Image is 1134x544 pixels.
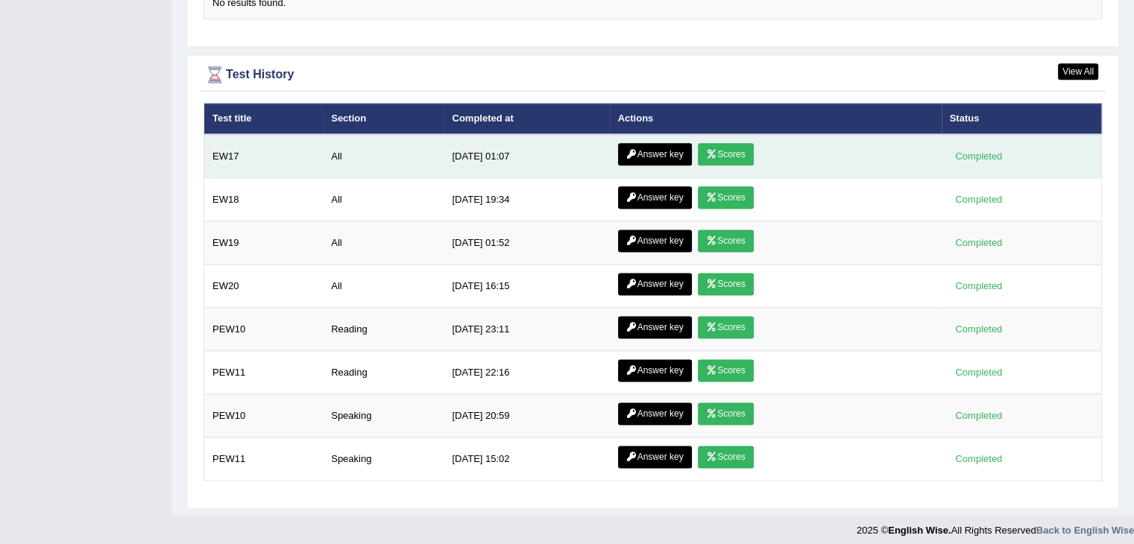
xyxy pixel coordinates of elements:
div: 2025 © All Rights Reserved [857,516,1134,537]
a: Scores [698,316,753,338]
td: EW17 [204,134,324,178]
td: PEW11 [204,351,324,394]
td: Speaking [323,394,444,437]
a: Scores [698,230,753,252]
a: Answer key [618,143,692,165]
a: Answer key [618,273,692,295]
td: All [323,178,444,221]
td: [DATE] 15:02 [444,437,609,481]
div: Test History [204,63,1102,86]
div: Completed [950,148,1008,164]
th: Completed at [444,103,609,134]
a: Answer key [618,316,692,338]
a: Scores [698,143,753,165]
div: Completed [950,278,1008,294]
div: Completed [950,321,1008,337]
a: View All [1058,63,1098,80]
td: [DATE] 20:59 [444,394,609,437]
td: Reading [323,351,444,394]
a: Scores [698,273,753,295]
a: Answer key [618,446,692,468]
td: All [323,221,444,265]
a: Back to English Wise [1036,525,1134,536]
th: Test title [204,103,324,134]
td: Reading [323,308,444,351]
div: Completed [950,451,1008,466]
div: Completed [950,192,1008,207]
a: Scores [698,402,753,425]
td: [DATE] 19:34 [444,178,609,221]
th: Actions [610,103,942,134]
a: Scores [698,359,753,382]
a: Scores [698,446,753,468]
td: PEW10 [204,394,324,437]
a: Answer key [618,402,692,425]
a: Answer key [618,230,692,252]
td: [DATE] 23:11 [444,308,609,351]
td: PEW10 [204,308,324,351]
td: All [323,265,444,308]
a: Answer key [618,359,692,382]
div: Completed [950,364,1008,380]
a: Answer key [618,186,692,209]
td: PEW11 [204,437,324,481]
div: Completed [950,235,1008,250]
td: EW20 [204,265,324,308]
td: [DATE] 01:52 [444,221,609,265]
td: [DATE] 01:07 [444,134,609,178]
th: Section [323,103,444,134]
td: [DATE] 16:15 [444,265,609,308]
th: Status [942,103,1102,134]
td: EW19 [204,221,324,265]
a: Scores [698,186,753,209]
div: Completed [950,408,1008,423]
td: [DATE] 22:16 [444,351,609,394]
td: Speaking [323,437,444,481]
td: EW18 [204,178,324,221]
td: All [323,134,444,178]
strong: English Wise. [888,525,951,536]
